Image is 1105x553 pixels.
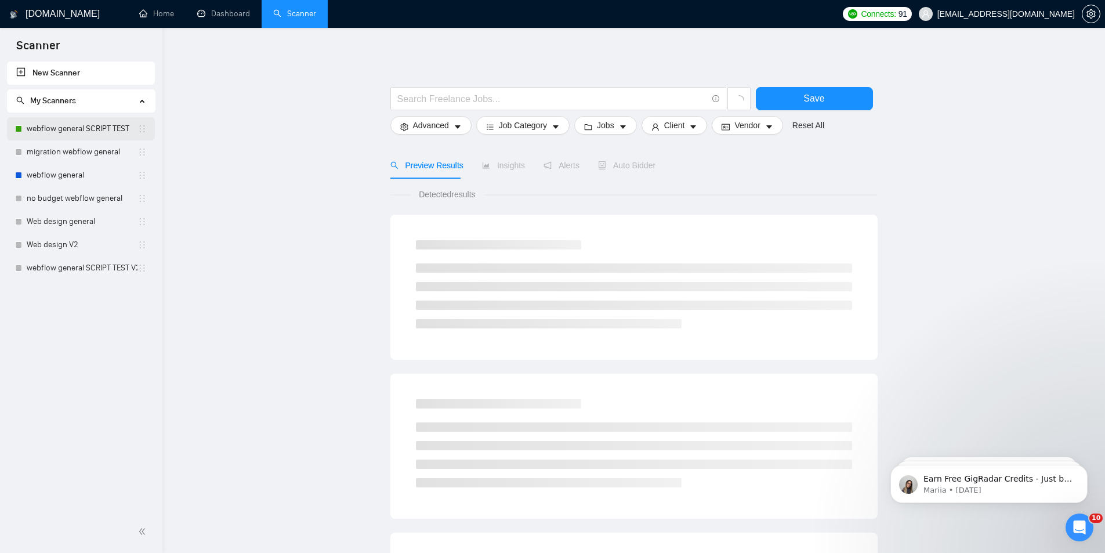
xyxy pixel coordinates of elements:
[584,122,592,131] span: folder
[482,161,490,169] span: area-chart
[7,62,155,85] li: New Scanner
[27,187,137,210] a: no budget webflow general
[138,526,150,537] span: double-left
[27,164,137,187] a: webflow general
[1082,5,1100,23] button: setting
[861,8,896,20] span: Connects:
[27,140,137,164] a: migration webflow general
[664,119,685,132] span: Client
[27,210,137,233] a: Web design general
[413,119,449,132] span: Advanced
[552,122,560,131] span: caret-down
[476,116,570,135] button: barsJob Categorycaret-down
[7,233,155,256] li: Web design V2
[899,8,907,20] span: 91
[16,62,146,85] a: New Scanner
[390,161,463,170] span: Preview Results
[544,161,579,170] span: Alerts
[756,87,873,110] button: Save
[598,161,606,169] span: robot
[454,122,462,131] span: caret-down
[7,140,155,164] li: migration webflow general
[597,119,614,132] span: Jobs
[390,116,472,135] button: settingAdvancedcaret-down
[734,95,744,106] span: loading
[499,119,547,132] span: Job Category
[619,122,627,131] span: caret-down
[139,9,174,19] a: homeHome
[482,161,525,170] span: Insights
[137,124,147,133] span: holder
[848,9,857,19] img: upwork-logo.png
[137,194,147,203] span: holder
[651,122,660,131] span: user
[803,91,824,106] span: Save
[16,96,24,104] span: search
[411,188,483,201] span: Detected results
[273,9,316,19] a: searchScanner
[27,256,137,280] a: webflow general SCRIPT TEST V2
[7,187,155,210] li: no budget webflow general
[137,147,147,157] span: holder
[400,122,408,131] span: setting
[397,92,707,106] input: Search Freelance Jobs...
[137,263,147,273] span: holder
[27,233,137,256] a: Web design V2
[7,210,155,233] li: Web design general
[16,96,76,106] span: My Scanners
[873,440,1105,522] iframe: Intercom notifications message
[486,122,494,131] span: bars
[390,161,398,169] span: search
[10,5,18,24] img: logo
[7,117,155,140] li: webflow general SCRIPT TEST
[765,122,773,131] span: caret-down
[137,171,147,180] span: holder
[922,10,930,18] span: user
[1066,514,1093,541] iframe: Intercom live chat
[7,256,155,280] li: webflow general SCRIPT TEST V2
[137,240,147,250] span: holder
[1082,9,1100,19] a: setting
[30,96,76,106] span: My Scanners
[712,116,782,135] button: idcardVendorcaret-down
[197,9,250,19] a: dashboardDashboard
[574,116,637,135] button: folderJobscaret-down
[598,161,655,170] span: Auto Bidder
[7,164,155,187] li: webflow general
[792,119,824,132] a: Reset All
[689,122,697,131] span: caret-down
[712,95,720,103] span: info-circle
[7,37,69,62] span: Scanner
[722,122,730,131] span: idcard
[642,116,708,135] button: userClientcaret-down
[1089,514,1103,523] span: 10
[137,217,147,226] span: holder
[27,117,137,140] a: webflow general SCRIPT TEST
[544,161,552,169] span: notification
[734,119,760,132] span: Vendor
